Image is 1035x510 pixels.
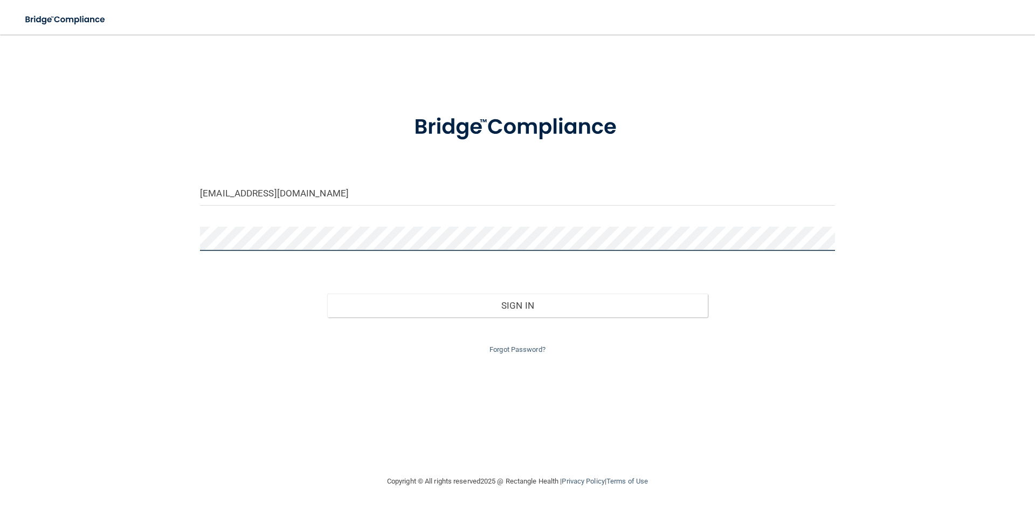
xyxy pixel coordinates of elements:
[848,433,1022,477] iframe: Drift Widget Chat Controller
[392,99,643,155] img: bridge_compliance_login_screen.278c3ca4.svg
[489,345,546,353] a: Forgot Password?
[562,477,604,485] a: Privacy Policy
[16,9,115,31] img: bridge_compliance_login_screen.278c3ca4.svg
[606,477,648,485] a: Terms of Use
[200,181,835,206] input: Email
[327,294,708,317] button: Sign In
[321,464,714,499] div: Copyright © All rights reserved 2025 @ Rectangle Health | |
